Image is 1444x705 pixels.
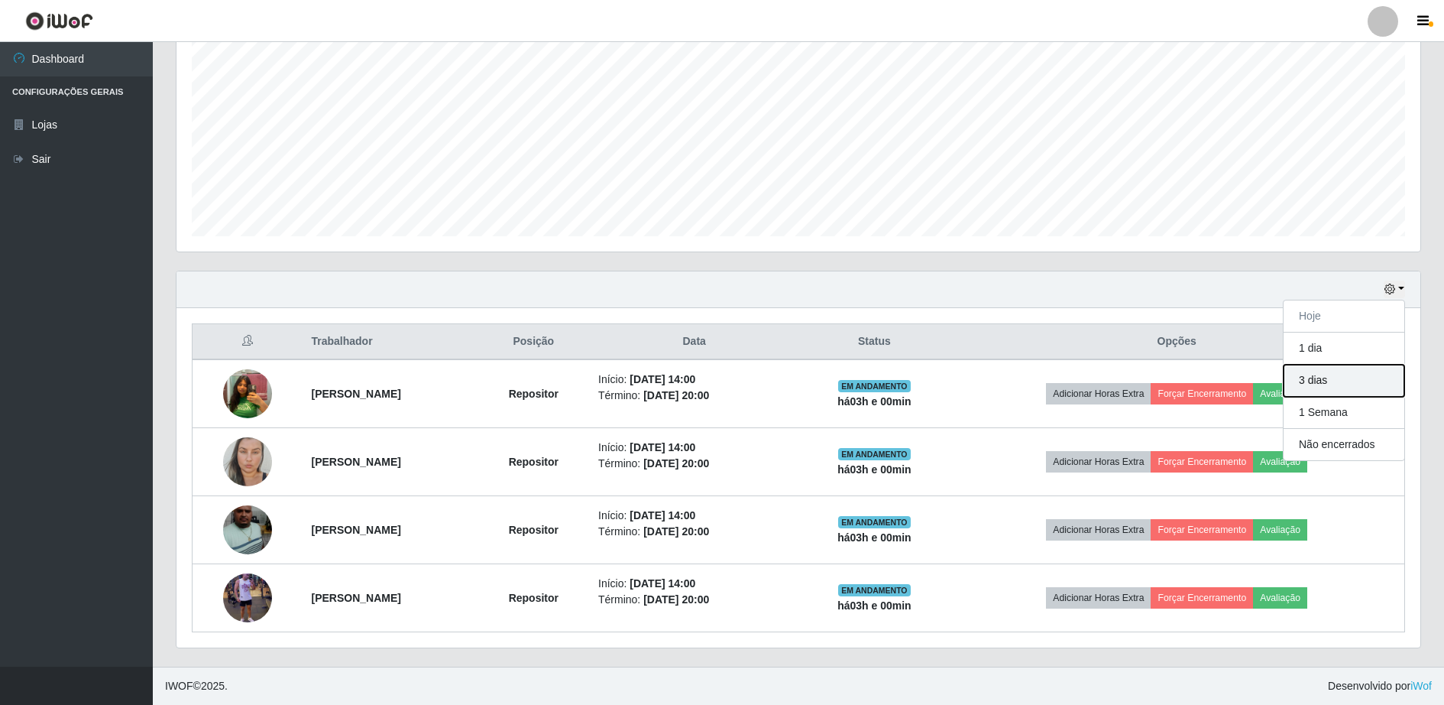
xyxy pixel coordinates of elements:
[643,457,709,469] time: [DATE] 20:00
[643,389,709,401] time: [DATE] 20:00
[598,388,790,404] li: Término:
[311,524,400,536] strong: [PERSON_NAME]
[838,584,911,596] span: EM ANDAMENTO
[598,456,790,472] li: Término:
[837,463,911,476] strong: há 03 h e 00 min
[1284,301,1404,333] button: Hoje
[1284,429,1404,460] button: Não encerrados
[799,324,949,360] th: Status
[838,516,911,528] span: EM ANDAMENTO
[509,388,558,400] strong: Repositor
[509,524,558,536] strong: Repositor
[165,678,228,694] span: © 2025 .
[223,554,272,642] img: 1755799351460.jpeg
[1253,451,1307,473] button: Avaliação
[1410,680,1432,692] a: iWof
[1284,397,1404,429] button: 1 Semana
[509,456,558,468] strong: Repositor
[598,508,790,524] li: Início:
[1328,678,1432,694] span: Desenvolvido por
[1284,365,1404,397] button: 3 dias
[838,448,911,460] span: EM ANDAMENTO
[838,380,911,392] span: EM ANDAMENTO
[630,441,695,453] time: [DATE] 14:00
[949,324,1404,360] th: Opções
[1046,451,1151,473] button: Adicionar Horas Extra
[223,422,272,502] img: 1755391845867.jpeg
[1284,333,1404,365] button: 1 dia
[643,525,709,538] time: [DATE] 20:00
[837,531,911,544] strong: há 03 h e 00 min
[1151,587,1253,609] button: Forçar Encerramento
[165,680,193,692] span: IWOF
[1046,519,1151,541] button: Adicionar Horas Extra
[598,372,790,388] li: Início:
[509,592,558,604] strong: Repositor
[478,324,589,360] th: Posição
[598,524,790,540] li: Término:
[598,592,790,608] li: Término:
[223,499,272,560] img: 1754068136422.jpeg
[1253,519,1307,541] button: Avaliação
[223,362,272,426] img: 1749579597632.jpeg
[302,324,478,360] th: Trabalhador
[311,456,400,468] strong: [PERSON_NAME]
[311,592,400,604] strong: [PERSON_NAME]
[1253,587,1307,609] button: Avaliação
[630,373,695,385] time: [DATE] 14:00
[311,388,400,400] strong: [PERSON_NAME]
[837,599,911,612] strong: há 03 h e 00 min
[1151,519,1253,541] button: Forçar Encerramento
[1046,383,1151,404] button: Adicionar Horas Extra
[1151,451,1253,473] button: Forçar Encerramento
[630,577,695,590] time: [DATE] 14:00
[837,395,911,408] strong: há 03 h e 00 min
[25,11,93,31] img: CoreUI Logo
[630,509,695,521] time: [DATE] 14:00
[598,576,790,592] li: Início:
[1151,383,1253,404] button: Forçar Encerramento
[598,440,790,456] li: Início:
[643,593,709,606] time: [DATE] 20:00
[1253,383,1307,404] button: Avaliação
[1046,587,1151,609] button: Adicionar Horas Extra
[589,324,799,360] th: Data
